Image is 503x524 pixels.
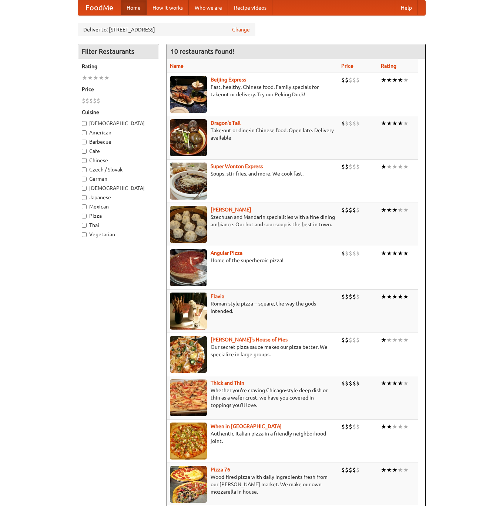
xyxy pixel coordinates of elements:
[395,0,418,15] a: Help
[392,466,398,474] li: ★
[170,127,336,141] p: Take-out or dine-in Chinese food. Open late. Delivery available
[98,74,104,82] li: ★
[381,63,396,69] a: Rating
[82,186,87,191] input: [DEMOGRAPHIC_DATA]
[386,249,392,257] li: ★
[104,74,110,82] li: ★
[349,163,352,171] li: $
[386,336,392,344] li: ★
[211,467,230,473] b: Pizza 76
[170,300,336,315] p: Roman-style pizza -- square, the way the gods intended.
[82,167,87,172] input: Czech / Slovak
[82,231,155,238] label: Vegetarian
[381,466,386,474] li: ★
[403,163,409,171] li: ★
[349,336,352,344] li: $
[398,163,403,171] li: ★
[211,337,288,343] b: [PERSON_NAME]'s House of Pies
[356,336,360,344] li: $
[170,473,336,495] p: Wood-fired pizza with daily ingredients fresh from our [PERSON_NAME] market. We make our own mozz...
[82,86,155,93] h5: Price
[381,336,386,344] li: ★
[398,249,403,257] li: ★
[403,76,409,84] li: ★
[352,379,356,387] li: $
[398,466,403,474] li: ★
[352,119,356,127] li: $
[82,158,87,163] input: Chinese
[403,336,409,344] li: ★
[121,0,147,15] a: Home
[352,423,356,431] li: $
[349,293,352,301] li: $
[403,466,409,474] li: ★
[352,163,356,171] li: $
[211,163,263,169] a: Super Wonton Express
[93,74,98,82] li: ★
[211,207,251,213] a: [PERSON_NAME]
[82,166,155,173] label: Czech / Slovak
[170,430,336,445] p: Authentic Italian pizza in a friendly neighborhood joint.
[392,336,398,344] li: ★
[341,206,345,214] li: $
[403,249,409,257] li: ★
[85,97,89,105] li: $
[82,175,155,183] label: German
[352,466,356,474] li: $
[398,206,403,214] li: ★
[211,120,241,126] a: Dragon's Tail
[349,423,352,431] li: $
[341,466,345,474] li: $
[170,379,207,416] img: thick.jpg
[211,250,242,256] b: Angular Pizza
[356,423,360,431] li: $
[82,130,87,135] input: American
[381,423,386,431] li: ★
[381,293,386,301] li: ★
[82,203,155,210] label: Mexican
[398,76,403,84] li: ★
[82,232,87,237] input: Vegetarian
[356,249,360,257] li: $
[352,76,356,84] li: $
[341,63,353,69] a: Price
[341,76,345,84] li: $
[170,63,184,69] a: Name
[82,129,155,136] label: American
[93,97,97,105] li: $
[211,380,244,386] a: Thick and Thin
[82,194,155,201] label: Japanese
[341,163,345,171] li: $
[345,293,349,301] li: $
[78,23,255,36] div: Deliver to: [STREET_ADDRESS]
[392,76,398,84] li: ★
[398,336,403,344] li: ★
[82,212,155,220] label: Pizza
[82,121,87,126] input: [DEMOGRAPHIC_DATA]
[381,163,386,171] li: ★
[170,119,207,156] img: dragon.jpg
[170,387,336,409] p: Whether you're craving Chicago-style deep dish or thin as a wafer crust, we have you covered in t...
[392,206,398,214] li: ★
[352,249,356,257] li: $
[345,423,349,431] li: $
[170,249,207,286] img: angular.jpg
[170,206,207,243] img: shandong.jpg
[170,170,336,177] p: Soups, stir-fries, and more. We cook fast.
[345,336,349,344] li: $
[87,74,93,82] li: ★
[82,214,87,218] input: Pizza
[349,119,352,127] li: $
[392,119,398,127] li: ★
[170,83,336,98] p: Fast, healthy, Chinese food. Family specials for takeout or delivery. Try our Peking Duck!
[82,109,155,116] h5: Cuisine
[352,336,356,344] li: $
[345,249,349,257] li: $
[349,379,352,387] li: $
[211,293,224,299] b: Flavia
[403,119,409,127] li: ★
[392,249,398,257] li: ★
[398,119,403,127] li: ★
